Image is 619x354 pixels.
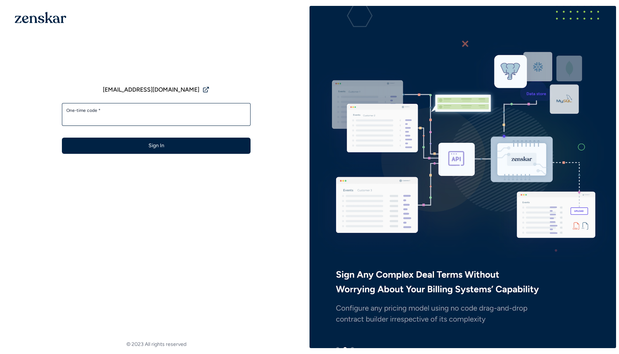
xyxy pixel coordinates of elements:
[103,85,199,94] span: [EMAIL_ADDRESS][DOMAIN_NAME]
[62,138,251,154] button: Sign In
[15,12,66,23] img: 1OGAJ2xQqyY4LXKgY66KYq0eOWRCkrZdAb3gUhuVAqdWPZE9SRJmCz+oDMSn4zDLXe31Ii730ItAGKgCKgCCgCikA4Av8PJUP...
[66,107,246,113] label: One-time code *
[3,341,309,348] footer: © 2023 All rights reserved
